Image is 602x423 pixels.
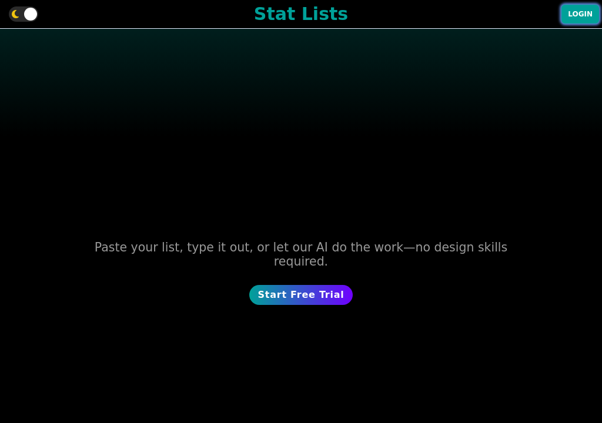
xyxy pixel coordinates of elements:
[249,285,353,305] button: Start Free Trial
[60,279,541,311] a: Start Free Trial
[60,156,541,230] h1: Create Stunning Sports Graphics in Minutes
[561,5,599,23] button: Login
[254,4,348,25] h1: Stat Lists
[60,234,541,274] h2: Paste your list, type it out, or let our AI do the work—no design skills required.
